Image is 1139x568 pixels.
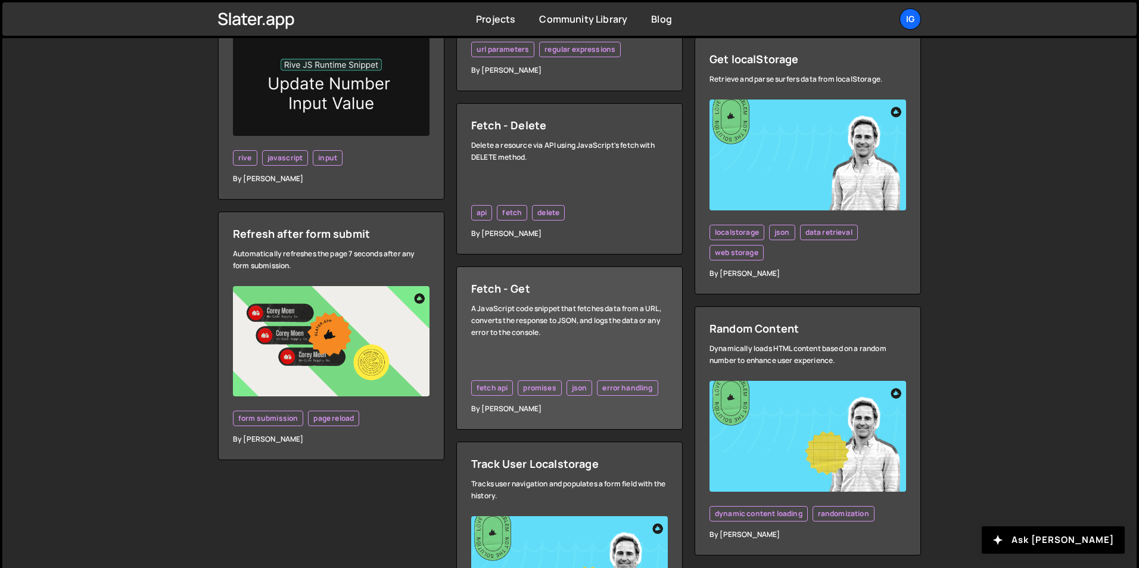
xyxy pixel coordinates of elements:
div: Fetch - Get [471,281,668,296]
a: Get localStorage Retrieve and parse surfers data from localStorage. localstorage json data retrie... [695,37,921,294]
span: data retrieval [805,228,852,237]
span: url parameters [477,45,529,54]
div: By [PERSON_NAME] [471,228,668,240]
a: Community Library [539,13,627,26]
a: Fetch - Delete Delete a resource via API using JavaScript's fetch with DELETE method. api fetch d... [456,103,683,254]
div: Random Content [709,321,906,336]
div: Fetch - Delete [471,118,668,132]
div: Delete a resource via API using JavaScript's fetch with DELETE method. [471,139,668,163]
a: Random Content Dynamically loads HTML content based on a random number to enhance user experience... [695,306,921,555]
div: Refresh after form submit [233,226,430,241]
img: YT%20-%20Thumb%20(2).png [709,381,906,492]
span: dynamic content loading [715,509,802,519]
div: Tracks user navigation and populates a form field with the history. [471,478,668,502]
span: regular expressions [544,45,615,54]
a: ig [900,8,921,30]
span: delete [537,208,559,218]
span: json [572,383,587,393]
div: By [PERSON_NAME] [233,433,430,445]
div: Automatically refreshes the page 7 seconds after any form submission. [233,248,430,272]
div: Track User Localstorage [471,457,668,471]
img: YT%20-%20Thumb%20(1).png [709,100,906,210]
img: YT%20-%20Thumb%20(17).png [233,286,430,397]
span: randomization [818,509,869,519]
span: error handling [602,383,652,393]
span: javascript [267,153,303,163]
span: fetch api [477,383,508,393]
span: rive [238,153,252,163]
a: Refresh after form submit Automatically refreshes the page 7 seconds after any form submission. f... [218,212,444,461]
span: localstorage [715,228,759,237]
span: fetch [502,208,522,218]
span: api [477,208,487,218]
div: Dynamically loads HTML content based on a random number to enhance user experience. [709,343,906,367]
div: A JavaScript code snippet that fetches data from a URL, converts the response to JSON, and logs t... [471,303,668,339]
span: input [318,153,337,163]
span: form submission [238,414,298,423]
span: web storage [715,248,758,257]
button: Ask [PERSON_NAME] [982,526,1125,554]
span: promises [523,383,556,393]
a: Fetch - Get A JavaScript code snippet that fetches data from a URL, converts the response to JSON... [456,266,683,430]
a: Projects [476,13,515,26]
div: By [PERSON_NAME] [709,529,906,541]
div: Retrieve and parse surfers data from localStorage. [709,73,906,85]
div: By [PERSON_NAME] [471,403,668,415]
div: Get localStorage [709,52,906,66]
div: By [PERSON_NAME] [709,268,906,280]
div: By [PERSON_NAME] [471,64,668,76]
span: page reload [313,414,354,423]
a: Blog [651,13,672,26]
span: json [774,228,790,237]
img: updatenumber.png [233,25,430,136]
div: By [PERSON_NAME] [233,173,430,185]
